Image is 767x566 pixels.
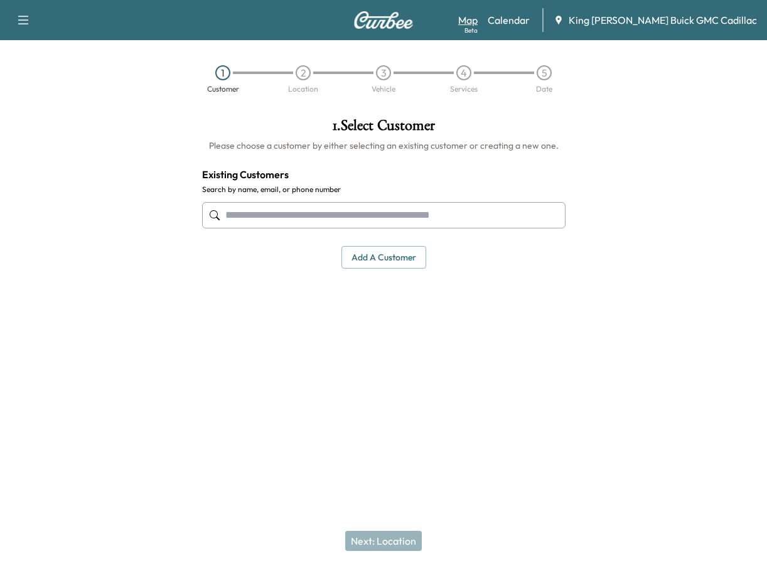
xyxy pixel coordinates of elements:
[202,139,566,152] h6: Please choose a customer by either selecting an existing customer or creating a new one.
[215,65,230,80] div: 1
[296,65,311,80] div: 2
[456,65,471,80] div: 4
[353,11,414,29] img: Curbee Logo
[376,65,391,80] div: 3
[458,13,478,28] a: MapBeta
[202,167,566,182] h4: Existing Customers
[207,85,239,93] div: Customer
[488,13,530,28] a: Calendar
[450,85,478,93] div: Services
[341,246,426,269] button: Add a customer
[202,118,566,139] h1: 1 . Select Customer
[372,85,395,93] div: Vehicle
[288,85,318,93] div: Location
[202,184,566,195] label: Search by name, email, or phone number
[569,13,757,28] span: King [PERSON_NAME] Buick GMC Cadillac
[464,26,478,35] div: Beta
[536,85,552,93] div: Date
[537,65,552,80] div: 5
